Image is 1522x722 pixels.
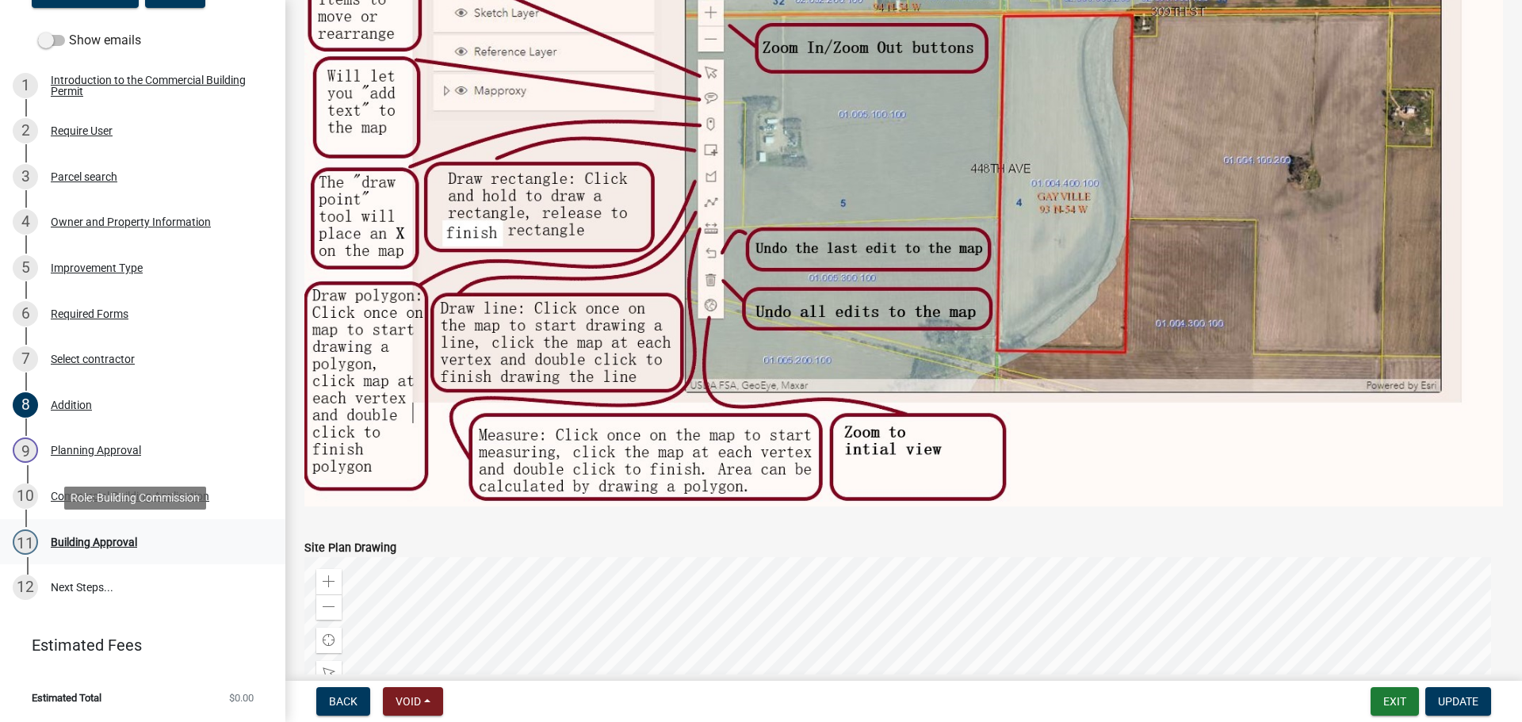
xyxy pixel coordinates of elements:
[32,693,101,703] span: Estimated Total
[64,487,206,510] div: Role: Building Commission
[13,437,38,463] div: 9
[13,529,38,555] div: 11
[51,445,141,456] div: Planning Approval
[13,483,38,509] div: 10
[229,693,254,703] span: $0.00
[13,301,38,327] div: 6
[1438,695,1478,708] span: Update
[51,171,117,182] div: Parcel search
[51,308,128,319] div: Required Forms
[383,687,443,716] button: Void
[1371,687,1419,716] button: Exit
[13,346,38,372] div: 7
[51,353,135,365] div: Select contractor
[316,628,342,653] div: Find my location
[396,695,421,708] span: Void
[51,125,113,136] div: Require User
[13,118,38,143] div: 2
[316,594,342,620] div: Zoom out
[51,216,211,227] div: Owner and Property Information
[13,255,38,281] div: 5
[316,687,370,716] button: Back
[51,399,92,411] div: Addition
[51,74,260,97] div: Introduction to the Commercial Building Permit
[316,569,342,594] div: Zoom in
[51,262,143,273] div: Improvement Type
[13,209,38,235] div: 4
[13,575,38,600] div: 12
[13,164,38,189] div: 3
[51,491,209,502] div: Commercial Building Application
[51,537,137,548] div: Building Approval
[1425,687,1491,716] button: Update
[13,392,38,418] div: 8
[13,73,38,98] div: 1
[329,695,358,708] span: Back
[38,31,141,50] label: Show emails
[304,543,396,554] label: Site Plan Drawing
[13,629,260,661] a: Estimated Fees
